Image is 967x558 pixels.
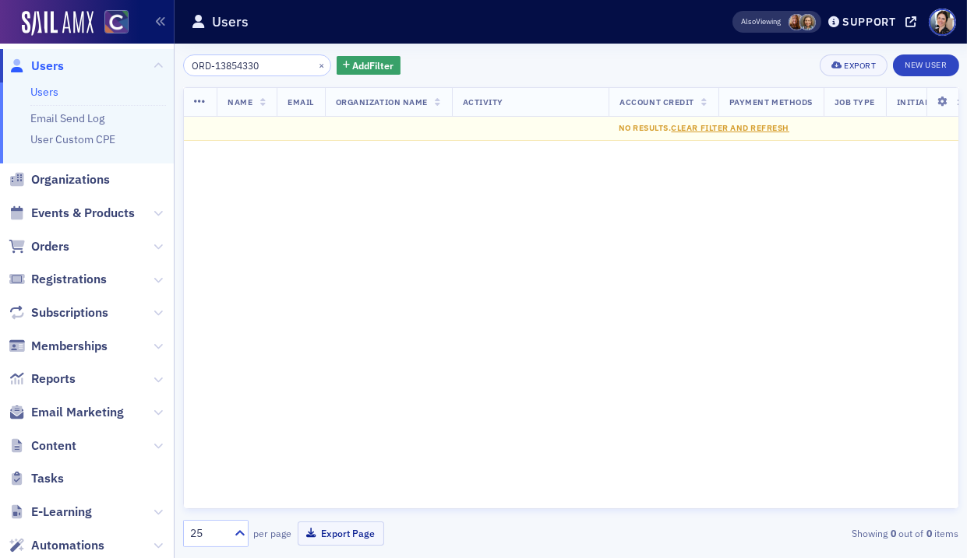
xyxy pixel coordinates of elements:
a: E-Learning [9,504,92,521]
span: Email Marketing [31,404,124,421]
a: Email Marketing [9,404,124,421]
span: Lindsay Moore [799,14,816,30]
span: Memberships [31,338,108,355]
a: New User [893,54,958,76]
strong: 0 [924,526,935,540]
a: Subscriptions [9,304,108,321]
a: Users [9,58,64,75]
img: SailAMX [104,10,129,34]
span: Users [31,58,64,75]
span: Sheila Duggan [789,14,805,30]
button: Export [820,54,888,76]
span: Clear Filter and Refresh [671,122,789,133]
span: Automations [31,537,104,554]
a: Organizations [9,171,110,188]
a: Memberships [9,338,108,355]
a: Orders [9,238,69,255]
a: Registrations [9,271,107,288]
span: Activity [463,97,503,107]
span: E-Learning [31,504,92,521]
span: Orders [31,238,69,255]
span: Email [288,97,314,107]
label: per page [254,526,292,540]
span: Registrations [31,271,107,288]
button: Export Page [298,521,384,546]
a: User Custom CPE [30,132,115,146]
a: Tasks [9,470,64,487]
span: Account Credit [619,97,693,107]
span: Subscriptions [31,304,108,321]
span: Organizations [31,171,110,188]
span: Organization Name [336,97,428,107]
a: Reports [9,370,76,388]
div: 25 [191,525,225,542]
input: Search… [183,54,332,76]
div: Also [741,16,756,26]
span: Profile [929,9,956,36]
h1: Users [212,12,249,31]
span: Add Filter [353,58,394,72]
button: × [315,58,329,72]
div: Support [842,15,896,29]
a: View Homepage [94,10,129,37]
a: Automations [9,537,104,554]
a: Users [30,85,58,99]
a: Email Send Log [30,111,104,125]
span: Job Type [835,97,875,107]
span: Content [31,437,76,454]
img: SailAMX [22,11,94,36]
span: Name [228,97,252,107]
button: AddFilter [337,56,401,75]
a: Content [9,437,76,454]
div: Export [844,61,876,70]
span: Tasks [31,470,64,487]
span: Reports [31,370,76,388]
strong: 0 [888,526,899,540]
span: Payment Methods [729,97,813,107]
span: Events & Products [31,205,135,222]
a: Events & Products [9,205,135,222]
div: Showing out of items [711,526,959,540]
span: Viewing [741,16,781,27]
